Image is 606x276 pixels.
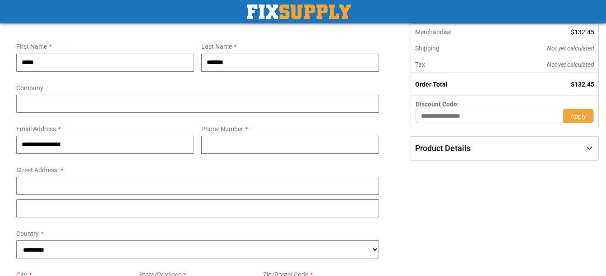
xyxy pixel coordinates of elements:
[415,81,448,88] strong: Order Total
[411,24,495,40] th: Merchandise
[16,125,56,133] span: Email Address
[16,43,47,50] span: First Name
[415,45,439,52] span: Shipping
[201,125,243,133] span: Phone Number
[547,61,594,68] span: Not yet calculated
[16,84,43,92] span: Company
[416,101,459,108] span: Discount Code:
[247,5,351,19] img: Fix Industrial Supply
[547,45,594,52] span: Not yet calculated
[415,143,471,153] span: Product Details
[201,43,232,50] span: Last Name
[563,109,594,123] button: Apply
[571,28,594,36] span: $132.45
[411,56,495,73] th: Tax
[571,81,594,88] span: $132.45
[16,230,39,237] span: Country
[16,166,57,174] span: Street Address
[247,5,351,19] a: store logo
[570,113,586,120] span: Apply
